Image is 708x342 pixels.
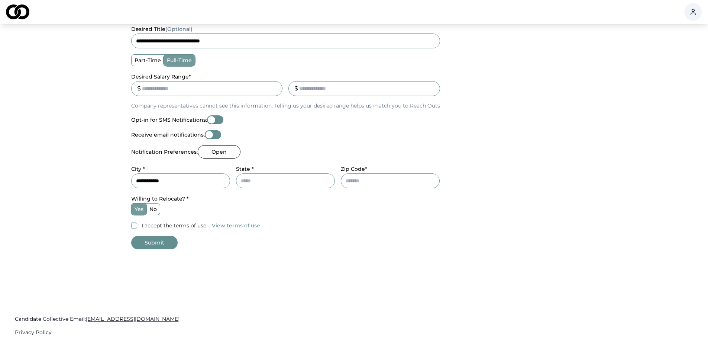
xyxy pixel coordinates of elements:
[131,149,198,154] label: Notification Preferences:
[15,315,693,323] a: Candidate Collective Email:[EMAIL_ADDRESS][DOMAIN_NAME]
[15,329,693,336] a: Privacy Policy
[142,222,207,229] label: I accept the terms of use.
[131,195,189,202] label: Willing to Relocate? *
[6,4,29,19] img: logo
[131,236,178,249] button: Submit
[131,166,145,172] label: City *
[86,316,180,322] span: [EMAIL_ADDRESS][DOMAIN_NAME]
[294,84,298,93] div: $
[198,145,240,159] button: Open
[341,166,367,172] label: Zip Code*
[164,55,195,66] label: full-time
[288,73,291,80] label: _
[146,204,160,215] label: no
[165,26,193,32] span: (Optional)
[131,132,205,137] label: Receive email notifications:
[212,221,260,230] a: View terms of use
[131,117,207,122] label: Opt-in for SMS Notifications:
[212,222,260,229] button: View terms of use
[132,204,146,215] label: yes
[132,55,164,66] label: part-time
[131,73,191,80] label: Desired Salary Range *
[137,84,141,93] div: $
[131,102,440,109] p: Company representatives cannot see this information. Telling us your desired range helps us match...
[236,166,254,172] label: State *
[131,26,193,32] label: desired title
